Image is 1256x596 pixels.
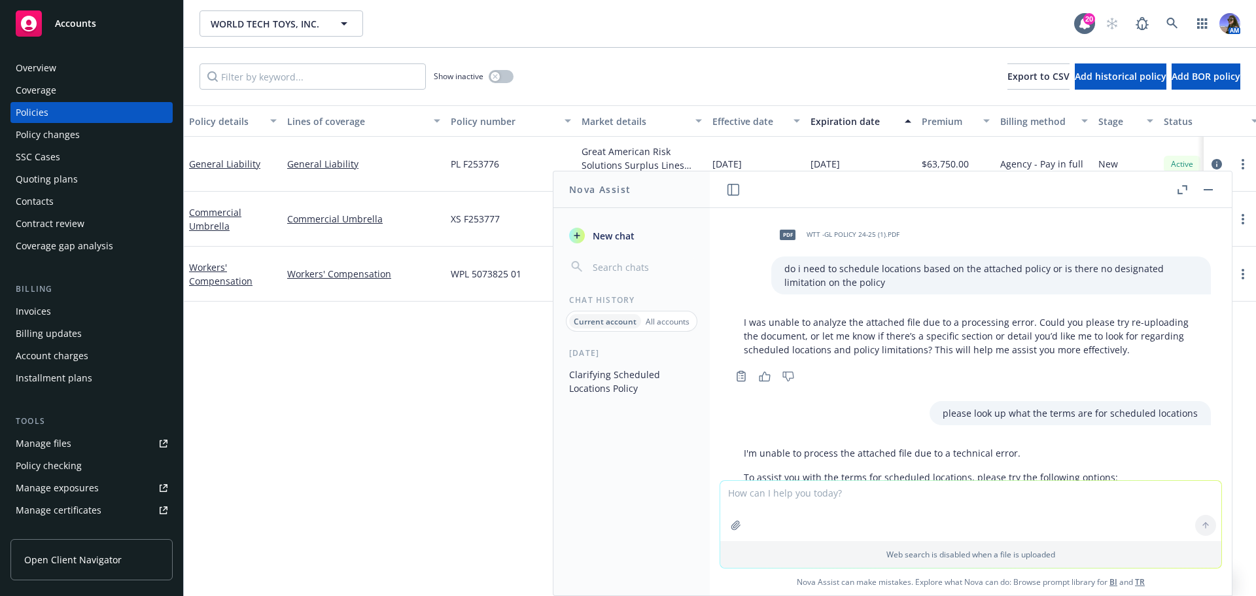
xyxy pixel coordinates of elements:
[16,147,60,167] div: SSC Cases
[1007,63,1070,90] button: Export to CSV
[1099,10,1125,37] a: Start snowing
[184,105,282,137] button: Policy details
[200,10,363,37] button: WORLD TECH TOYS, INC.
[1235,211,1251,227] a: more
[1098,157,1118,171] span: New
[1075,63,1166,90] button: Add historical policy
[1235,156,1251,172] a: more
[916,105,995,137] button: Premium
[10,283,173,296] div: Billing
[780,230,795,239] span: PDF
[744,446,1198,460] p: I'm unable to process the attached file due to a technical error.
[10,236,173,256] a: Coverage gap analysis
[10,415,173,428] div: Tools
[200,63,426,90] input: Filter by keyword...
[564,224,699,247] button: New chat
[943,406,1198,420] p: please look up what the terms are for scheduled locations
[1083,13,1095,25] div: 20
[287,212,440,226] a: Commercial Umbrella
[1219,13,1240,34] img: photo
[10,345,173,366] a: Account charges
[1000,114,1073,128] div: Billing method
[1098,114,1139,128] div: Stage
[1169,158,1195,170] span: Active
[569,183,631,196] h1: Nova Assist
[784,262,1198,289] p: do i need to schedule locations based on the attached policy or is there no designated limitation...
[10,323,173,344] a: Billing updates
[10,58,173,79] a: Overview
[10,80,173,101] a: Coverage
[189,206,241,232] a: Commercial Umbrella
[1000,157,1083,171] span: Agency - Pay in full
[1172,63,1240,90] button: Add BOR policy
[811,157,840,171] span: [DATE]
[10,455,173,476] a: Policy checking
[16,102,48,123] div: Policies
[287,267,440,281] a: Workers' Compensation
[1159,10,1185,37] a: Search
[16,169,78,190] div: Quoting plans
[590,258,694,276] input: Search chats
[1093,105,1159,137] button: Stage
[1075,70,1166,82] span: Add historical policy
[1189,10,1215,37] a: Switch app
[771,219,902,251] div: PDFWTT -GL POLICY 24-25 (1).PDF
[16,301,51,322] div: Invoices
[189,261,253,287] a: Workers' Compensation
[16,368,92,389] div: Installment plans
[582,114,688,128] div: Market details
[434,71,483,82] span: Show inactive
[10,147,173,167] a: SSC Cases
[712,114,786,128] div: Effective date
[287,114,426,128] div: Lines of coverage
[16,213,84,234] div: Contract review
[16,58,56,79] div: Overview
[1109,576,1117,587] a: BI
[451,114,557,128] div: Policy number
[211,17,324,31] span: WORLD TECH TOYS, INC.
[564,364,699,399] button: Clarifying Scheduled Locations Policy
[189,114,262,128] div: Policy details
[16,236,113,256] div: Coverage gap analysis
[10,301,173,322] a: Invoices
[576,105,707,137] button: Market details
[10,102,173,123] a: Policies
[10,124,173,145] a: Policy changes
[715,569,1227,595] span: Nova Assist can make mistakes. Explore what Nova can do: Browse prompt library for and
[805,105,916,137] button: Expiration date
[16,478,99,499] div: Manage exposures
[16,345,88,366] div: Account charges
[16,323,82,344] div: Billing updates
[10,433,173,454] a: Manage files
[922,114,975,128] div: Premium
[451,212,500,226] span: XS F253777
[1235,266,1251,282] a: more
[16,124,80,145] div: Policy changes
[24,553,122,567] span: Open Client Navigator
[553,294,710,306] div: Chat History
[1209,156,1225,172] a: circleInformation
[10,169,173,190] a: Quoting plans
[1164,114,1244,128] div: Status
[10,522,173,543] a: Manage claims
[10,191,173,212] a: Contacts
[922,157,969,171] span: $63,750.00
[445,105,576,137] button: Policy number
[807,230,899,239] span: WTT -GL POLICY 24-25 (1).PDF
[574,316,637,327] p: Current account
[16,433,71,454] div: Manage files
[10,478,173,499] a: Manage exposures
[10,368,173,389] a: Installment plans
[451,157,499,171] span: PL F253776
[707,105,805,137] button: Effective date
[282,105,445,137] button: Lines of coverage
[10,500,173,521] a: Manage certificates
[1129,10,1155,37] a: Report a Bug
[55,18,96,29] span: Accounts
[744,315,1198,357] p: I was unable to analyze the attached file due to a processing error. Could you please try re-uplo...
[16,80,56,101] div: Coverage
[16,522,82,543] div: Manage claims
[995,105,1093,137] button: Billing method
[16,191,54,212] div: Contacts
